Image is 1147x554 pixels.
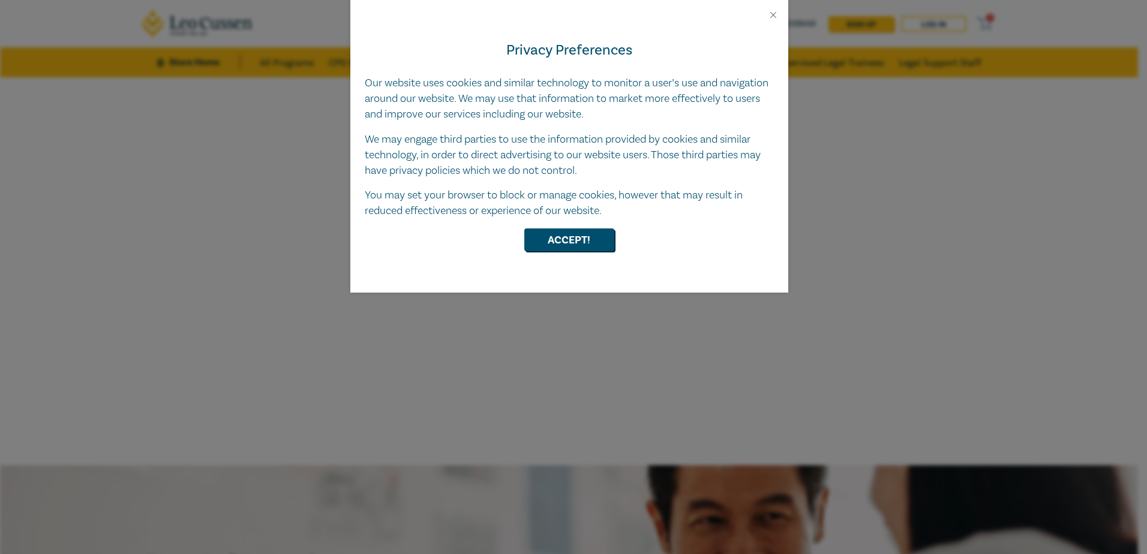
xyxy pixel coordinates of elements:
button: Close [768,10,779,20]
button: Accept! [524,228,614,251]
p: You may set your browser to block or manage cookies, however that may result in reduced effective... [365,188,774,219]
p: Our website uses cookies and similar technology to monitor a user’s use and navigation around our... [365,76,774,122]
p: We may engage third parties to use the information provided by cookies and similar technology, in... [365,132,774,179]
h4: Privacy Preferences [365,40,774,61]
